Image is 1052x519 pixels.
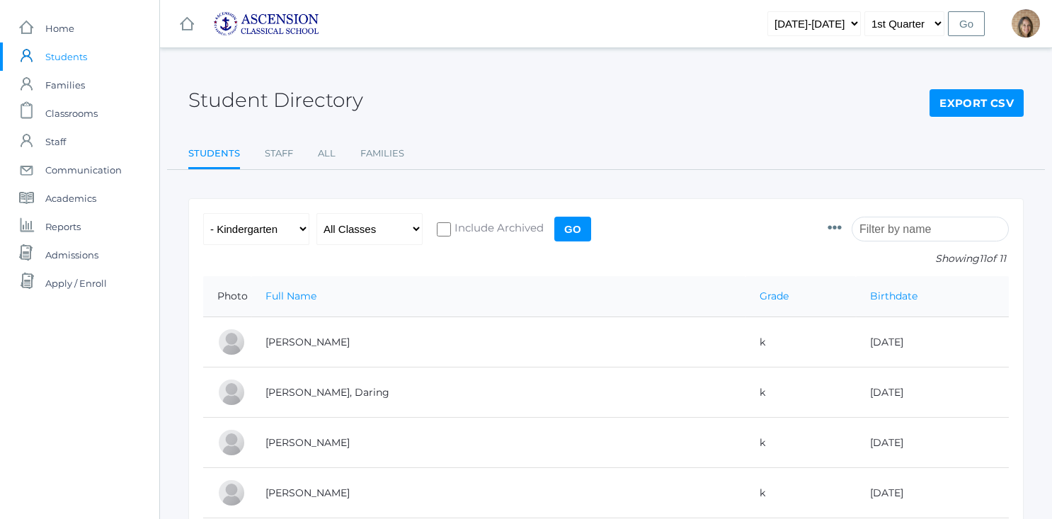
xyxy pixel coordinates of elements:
a: Staff [265,139,293,168]
td: [PERSON_NAME] [251,418,745,468]
a: Full Name [265,290,316,302]
span: Academics [45,184,96,212]
span: Admissions [45,241,98,269]
a: Birthdate [870,290,917,302]
a: Export CSV [930,89,1024,118]
span: Home [45,14,74,42]
td: [PERSON_NAME], Daring [251,367,745,418]
span: Classrooms [45,99,98,127]
td: k [745,367,855,418]
span: Apply / Enroll [45,269,107,297]
th: Photo [203,276,251,317]
input: Include Archived [437,222,451,236]
span: Students [45,42,87,71]
input: Go [948,11,985,36]
span: Families [45,71,85,99]
td: [DATE] [856,367,1009,418]
input: Go [554,217,591,241]
a: All [318,139,336,168]
td: [DATE] [856,468,1009,518]
td: k [745,468,855,518]
div: Britney Smith [1012,9,1040,38]
a: Students [188,139,240,170]
td: [DATE] [856,418,1009,468]
div: Carson Broome [217,428,246,457]
img: 2_ascension-logo-blue.jpg [213,11,319,36]
p: Showing of 11 [828,251,1009,266]
td: k [745,317,855,367]
span: Communication [45,156,122,184]
a: Grade [760,290,789,302]
span: Reports [45,212,81,241]
span: Staff [45,127,66,156]
td: k [745,418,855,468]
span: 11 [979,252,986,265]
h2: Student Directory [188,89,363,111]
div: Daring Ballew [217,378,246,406]
input: Filter by name [852,217,1009,241]
a: Families [360,139,404,168]
div: Oscar Anderson [217,328,246,356]
td: [PERSON_NAME] [251,468,745,518]
div: Julia Crochet [217,479,246,507]
td: [DATE] [856,317,1009,367]
span: Include Archived [451,220,544,238]
td: [PERSON_NAME] [251,317,745,367]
